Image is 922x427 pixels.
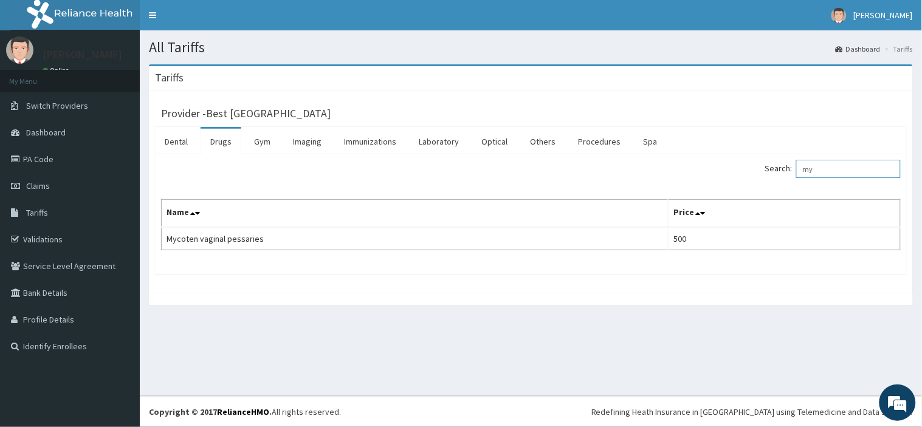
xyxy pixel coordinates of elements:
a: Dashboard [836,44,881,54]
img: User Image [831,8,847,23]
div: Minimize live chat window [199,6,229,35]
a: Drugs [201,129,241,154]
td: Mycoten vaginal pessaries [162,227,669,250]
span: Tariffs [26,207,48,218]
a: Optical [472,129,517,154]
input: Search: [796,160,901,178]
td: 500 [669,227,901,250]
img: User Image [6,36,33,64]
a: RelianceHMO [217,406,269,417]
a: Gym [244,129,280,154]
span: Switch Providers [26,100,88,111]
p: [PERSON_NAME] [43,49,122,60]
strong: Copyright © 2017 . [149,406,272,417]
span: We're online! [71,133,168,256]
a: Imaging [283,129,331,154]
a: Online [43,66,72,75]
th: Price [669,200,901,228]
a: Procedures [568,129,631,154]
img: d_794563401_company_1708531726252_794563401 [22,61,49,91]
label: Search: [765,160,901,178]
div: Chat with us now [63,68,204,84]
a: Others [520,129,565,154]
a: Laboratory [409,129,469,154]
th: Name [162,200,669,228]
footer: All rights reserved. [140,396,922,427]
li: Tariffs [882,44,913,54]
h3: Provider - Best [GEOGRAPHIC_DATA] [161,108,331,119]
a: Dental [155,129,198,154]
h3: Tariffs [155,72,184,83]
span: [PERSON_NAME] [854,10,913,21]
a: Spa [634,129,667,154]
span: Dashboard [26,127,66,138]
a: Immunizations [334,129,406,154]
textarea: Type your message and hit 'Enter' [6,292,232,335]
h1: All Tariffs [149,39,913,55]
span: Claims [26,180,50,191]
div: Redefining Heath Insurance in [GEOGRAPHIC_DATA] using Telemedicine and Data Science! [591,406,913,418]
